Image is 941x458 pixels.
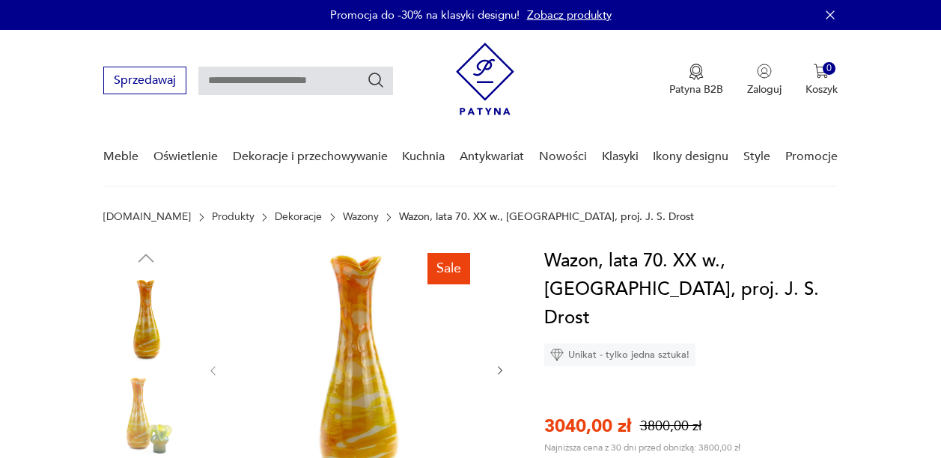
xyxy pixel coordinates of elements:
[275,211,322,223] a: Dekoracje
[757,64,772,79] img: Ikonka użytkownika
[640,417,701,436] p: 3800,00 zł
[103,67,186,94] button: Sprzedawaj
[806,64,838,97] button: 0Koszyk
[550,348,564,361] img: Ikona diamentu
[103,277,189,362] img: Zdjęcie produktu Wazon, lata 70. XX w., Ząbkowice, proj. J. S. Drost
[785,128,838,186] a: Promocje
[103,373,189,458] img: Zdjęcie produktu Wazon, lata 70. XX w., Ząbkowice, proj. J. S. Drost
[669,64,723,97] a: Ikona medaluPatyna B2B
[747,64,782,97] button: Zaloguj
[653,128,728,186] a: Ikony designu
[544,442,740,454] p: Najniższa cena z 30 dni przed obniżką: 3800,00 zł
[544,343,695,366] div: Unikat - tylko jedna sztuka!
[602,128,639,186] a: Klasyki
[743,128,770,186] a: Style
[669,82,723,97] p: Patyna B2B
[806,82,838,97] p: Koszyk
[402,128,445,186] a: Kuchnia
[367,71,385,89] button: Szukaj
[689,64,704,80] img: Ikona medalu
[814,64,829,79] img: Ikona koszyka
[456,43,514,115] img: Patyna - sklep z meblami i dekoracjami vintage
[153,128,218,186] a: Oświetlenie
[527,7,612,22] a: Zobacz produkty
[539,128,587,186] a: Nowości
[103,76,186,87] a: Sprzedawaj
[343,211,379,223] a: Wazony
[823,62,835,75] div: 0
[103,211,191,223] a: [DOMAIN_NAME]
[399,211,694,223] p: Wazon, lata 70. XX w., [GEOGRAPHIC_DATA], proj. J. S. Drost
[544,414,631,439] p: 3040,00 zł
[427,253,470,284] div: Sale
[330,7,520,22] p: Promocja do -30% na klasyki designu!
[212,211,255,223] a: Produkty
[669,64,723,97] button: Patyna B2B
[460,128,524,186] a: Antykwariat
[544,247,838,332] h1: Wazon, lata 70. XX w., [GEOGRAPHIC_DATA], proj. J. S. Drost
[747,82,782,97] p: Zaloguj
[233,128,388,186] a: Dekoracje i przechowywanie
[103,128,138,186] a: Meble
